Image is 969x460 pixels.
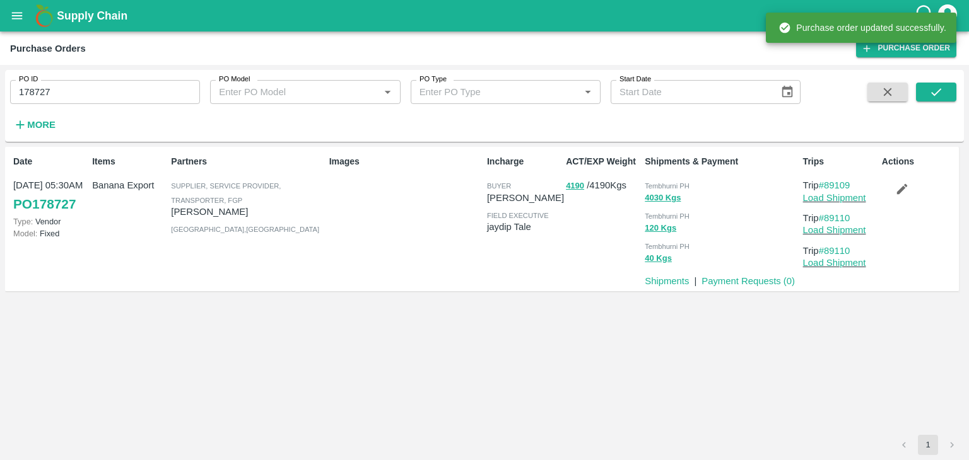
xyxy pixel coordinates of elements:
[27,120,56,130] strong: More
[882,155,956,168] p: Actions
[645,212,690,220] span: Tembhurni PH
[171,182,281,204] span: Supplier, Service Provider, Transporter, FGP
[645,251,672,266] button: 40 Kgs
[803,258,866,268] a: Load Shipment
[645,155,797,168] p: Shipments & Payment
[420,74,447,84] label: PO Type
[329,155,482,168] p: Images
[566,155,640,168] p: ACT/EXP Weight
[645,221,676,236] button: 120 Kgs
[19,74,38,84] label: PO ID
[219,74,250,84] label: PO Model
[778,16,946,39] div: Purchase order updated successfully.
[214,84,359,100] input: Enter PO Model
[57,7,914,25] a: Supply Chain
[171,205,324,219] p: [PERSON_NAME]
[645,191,681,205] button: 4030 Kgs
[645,243,690,250] span: Tembhurni PH
[92,178,166,192] p: Banana Export
[566,178,640,193] p: / 4190 Kgs
[914,4,936,27] div: customer-support
[803,193,866,203] a: Load Shipment
[414,84,560,100] input: Enter PO Type
[487,212,549,219] span: field executive
[13,227,87,239] p: Fixed
[13,216,87,227] p: Vendor
[13,193,76,216] a: PO178727
[645,182,690,190] span: Tembhurni PH
[803,225,866,235] a: Load Shipment
[936,3,959,29] div: account of current user
[566,179,584,193] button: 4190
[918,435,938,455] button: page 1
[892,435,964,455] nav: pagination navigation
[92,155,166,168] p: Items
[13,229,37,238] span: Model:
[803,178,877,192] p: Trip
[856,39,956,57] a: Purchase Order
[803,244,877,258] p: Trip
[487,182,511,190] span: buyer
[702,276,795,286] a: Payment Requests (0)
[689,269,696,288] div: |
[13,178,87,192] p: [DATE] 05:30AM
[3,1,32,30] button: open drawer
[57,9,127,22] b: Supply Chain
[819,213,850,223] a: #89110
[611,80,770,104] input: Start Date
[803,211,877,225] p: Trip
[10,40,86,57] div: Purchase Orders
[487,191,564,205] p: [PERSON_NAME]
[819,180,850,190] a: #89109
[171,155,324,168] p: Partners
[775,80,799,104] button: Choose date
[487,220,561,234] p: jaydip Tale
[379,84,396,100] button: Open
[13,217,33,226] span: Type:
[10,80,200,104] input: Enter PO ID
[13,155,87,168] p: Date
[10,114,59,135] button: More
[645,276,689,286] a: Shipments
[487,155,561,168] p: Incharge
[620,74,651,84] label: Start Date
[580,84,596,100] button: Open
[171,226,319,233] span: [GEOGRAPHIC_DATA] , [GEOGRAPHIC_DATA]
[32,3,57,28] img: logo
[803,155,877,168] p: Trips
[819,246,850,256] a: #89110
